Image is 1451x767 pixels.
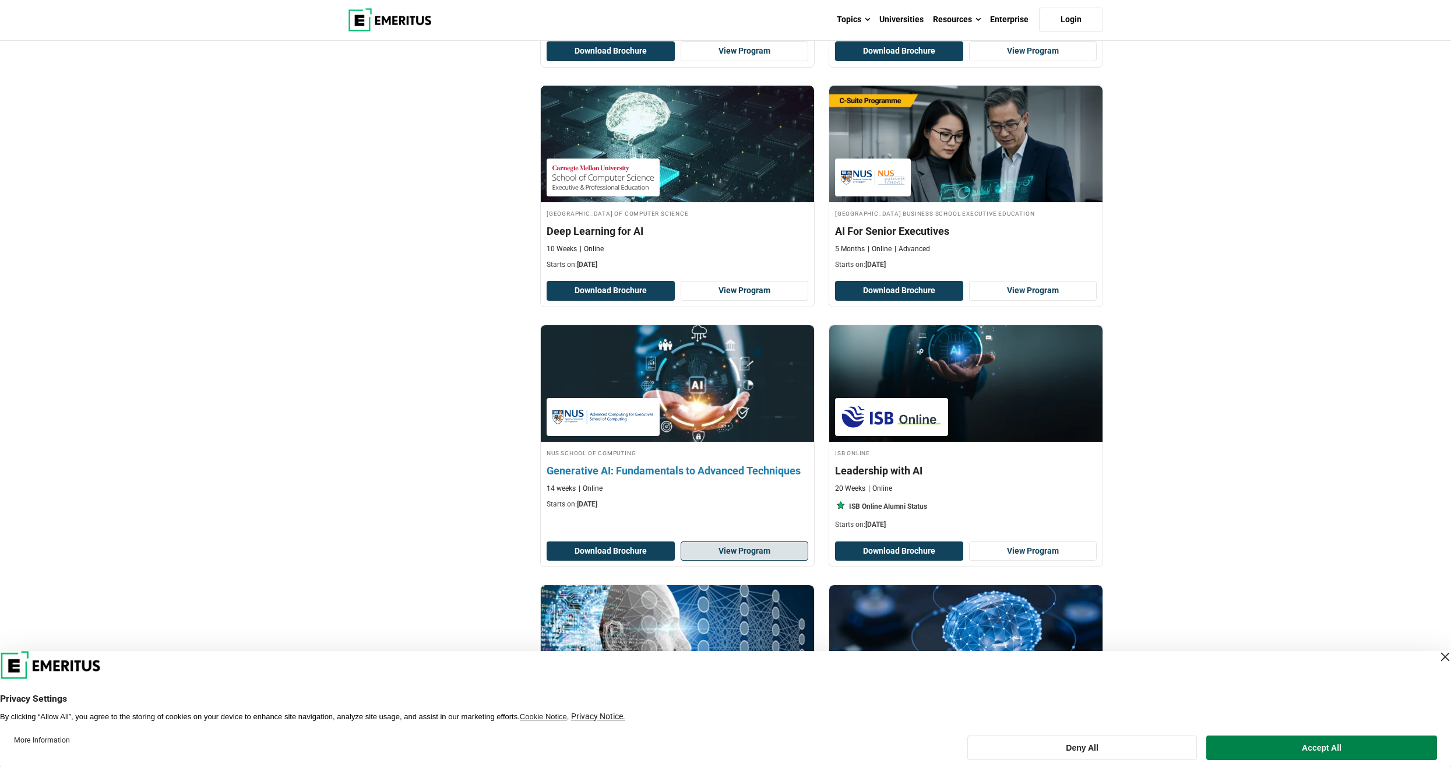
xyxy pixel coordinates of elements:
[868,244,892,254] p: Online
[835,224,1097,238] h4: AI For Senior Executives
[829,585,1103,702] img: Postgraduate Diploma in Artificial Intelligence and Machine learning | Online AI and Machine Lear...
[547,260,808,270] p: Starts on:
[849,502,927,512] p: ISB Online Alumni Status
[969,541,1097,561] a: View Program
[547,499,808,509] p: Starts on:
[868,484,892,494] p: Online
[835,260,1097,270] p: Starts on:
[681,281,809,301] a: View Program
[829,86,1103,276] a: AI and Machine Learning Course by National University of Singapore Business School Executive Educ...
[865,261,886,269] span: [DATE]
[552,164,654,191] img: Carnegie Mellon University School of Computer Science
[547,41,675,61] button: Download Brochure
[835,41,963,61] button: Download Brochure
[835,448,1097,458] h4: ISB Online
[527,319,828,448] img: Generative AI: Fundamentals to Advanced Techniques | Online Technology Course
[829,325,1103,442] img: Leadership with AI | Online AI and Machine Learning Course
[835,244,865,254] p: 5 Months
[835,463,1097,478] h4: Leadership with AI
[835,520,1097,530] p: Starts on:
[841,164,905,191] img: National University of Singapore Business School Executive Education
[547,208,808,218] h4: [GEOGRAPHIC_DATA] of Computer Science
[835,484,865,494] p: 20 Weeks
[580,244,604,254] p: Online
[547,541,675,561] button: Download Brochure
[547,484,576,494] p: 14 weeks
[552,404,654,430] img: NUS School of Computing
[541,86,814,276] a: Technology Course by Carnegie Mellon University School of Computer Science - September 25, 2025 C...
[541,86,814,202] img: Deep Learning for AI | Online Technology Course
[577,500,597,508] span: [DATE]
[547,281,675,301] button: Download Brochure
[681,41,809,61] a: View Program
[969,281,1097,301] a: View Program
[894,244,930,254] p: Advanced
[541,325,814,515] a: Technology Course by NUS School of Computing - September 30, 2025 NUS School of Computing NUS Sch...
[865,520,886,529] span: [DATE]
[829,86,1103,202] img: AI For Senior Executives | Online AI and Machine Learning Course
[547,244,577,254] p: 10 Weeks
[547,463,808,478] h4: Generative AI: Fundamentals to Advanced Techniques
[835,541,963,561] button: Download Brochure
[835,281,963,301] button: Download Brochure
[841,404,942,430] img: ISB Online
[547,448,808,458] h4: NUS School of Computing
[547,224,808,238] h4: Deep Learning for AI
[681,541,809,561] a: View Program
[577,261,597,269] span: [DATE]
[969,41,1097,61] a: View Program
[829,325,1103,536] a: AI and Machine Learning Course by ISB Online - September 30, 2025 ISB Online ISB Online Leadershi...
[835,208,1097,218] h4: [GEOGRAPHIC_DATA] Business School Executive Education
[541,585,814,702] img: Machine Learning and Data Analytics using Python | Online Coding Course
[1039,8,1103,32] a: Login
[579,484,603,494] p: Online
